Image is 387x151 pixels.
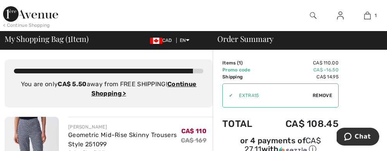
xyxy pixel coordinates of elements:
[264,111,339,137] td: CA$ 108.45
[180,38,189,43] span: EN
[223,92,233,99] div: ✔
[208,35,382,43] div: Order Summary
[3,22,50,29] div: < Continue Shopping
[222,111,264,137] td: Total
[5,35,89,43] span: My Shopping Bag ( Item)
[222,59,264,66] td: Items ( )
[150,38,175,43] span: CAD
[313,92,332,99] span: Remove
[310,11,316,20] img: search the website
[150,38,162,44] img: Canadian Dollar
[68,123,181,130] div: [PERSON_NAME]
[181,137,206,144] s: CA$ 169
[337,128,379,147] iframe: Opens a widget where you can chat to one of our agents
[222,73,264,80] td: Shipping
[354,11,380,20] a: 1
[68,33,71,43] span: 1
[3,6,58,22] img: 1ère Avenue
[181,127,206,135] span: CA$ 110
[264,59,339,66] td: CA$ 110.00
[222,66,264,73] td: Promo code
[264,73,339,80] td: CA$ 14.95
[68,131,177,148] a: Geometric Mid-Rise Skinny Trousers Style 251099
[375,12,377,19] span: 1
[58,80,86,88] strong: CA$ 5.50
[264,66,339,73] td: CA$ -16.50
[14,80,203,98] div: You are only away from FREE SHIPPING!
[337,11,344,20] img: My Info
[233,84,313,107] input: Promo code
[364,11,371,20] img: My Bag
[331,11,350,21] a: Sign In
[239,60,241,66] span: 1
